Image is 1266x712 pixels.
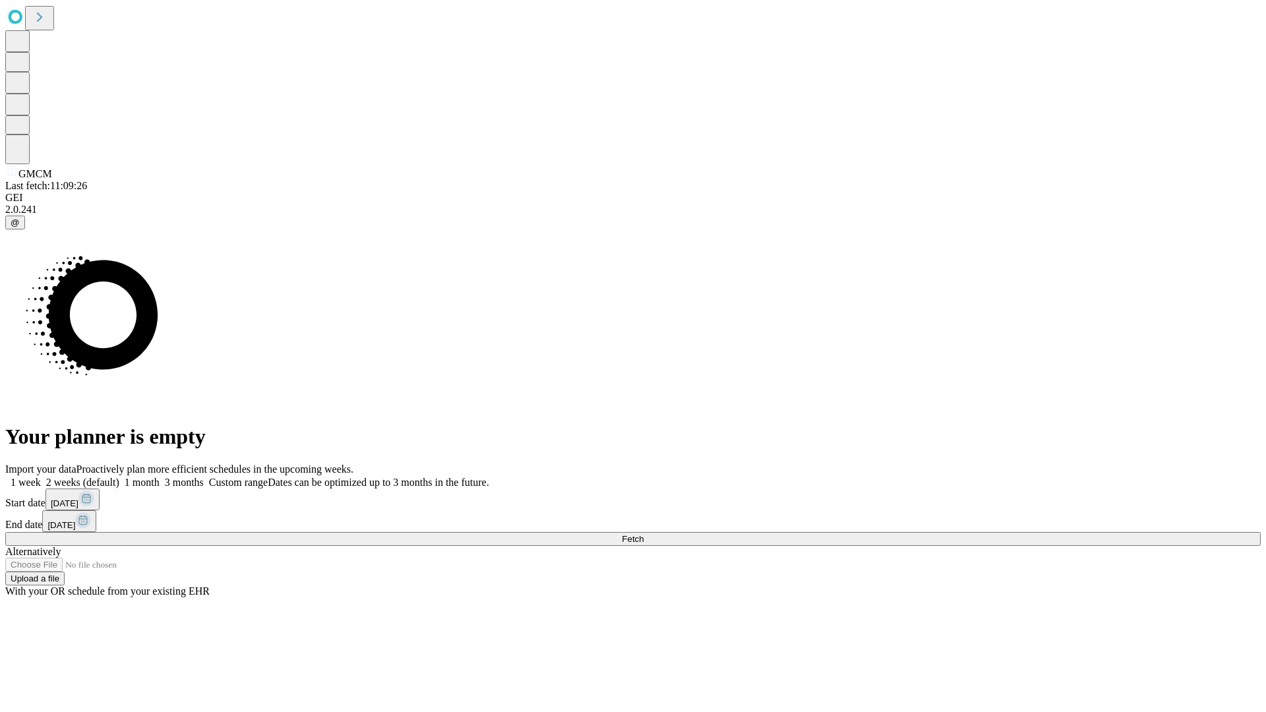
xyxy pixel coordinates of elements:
[5,425,1261,449] h1: Your planner is empty
[11,477,41,488] span: 1 week
[45,489,100,510] button: [DATE]
[76,463,353,475] span: Proactively plan more efficient schedules in the upcoming weeks.
[47,520,75,530] span: [DATE]
[622,534,644,544] span: Fetch
[268,477,489,488] span: Dates can be optimized up to 3 months in the future.
[125,477,160,488] span: 1 month
[5,463,76,475] span: Import your data
[46,477,119,488] span: 2 weeks (default)
[165,477,204,488] span: 3 months
[209,477,268,488] span: Custom range
[5,192,1261,204] div: GEI
[5,489,1261,510] div: Start date
[5,216,25,229] button: @
[18,168,52,179] span: GMCM
[5,546,61,557] span: Alternatively
[5,585,210,597] span: With your OR schedule from your existing EHR
[5,572,65,585] button: Upload a file
[42,510,96,532] button: [DATE]
[51,498,78,508] span: [DATE]
[5,532,1261,546] button: Fetch
[11,218,20,227] span: @
[5,204,1261,216] div: 2.0.241
[5,180,87,191] span: Last fetch: 11:09:26
[5,510,1261,532] div: End date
